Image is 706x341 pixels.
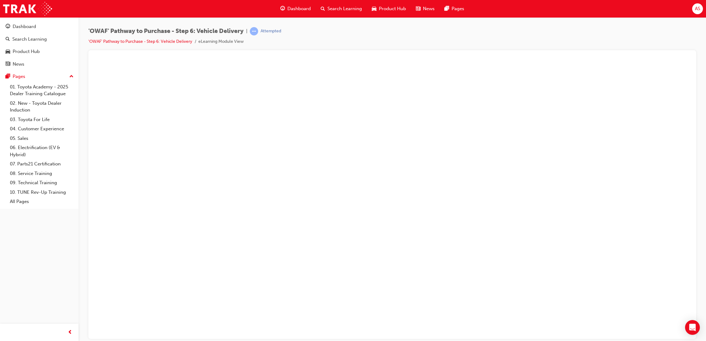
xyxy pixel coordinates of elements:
[2,59,76,70] a: News
[6,24,10,30] span: guage-icon
[198,38,244,45] li: eLearning Module View
[88,28,244,35] span: 'OWAF' Pathway to Purchase - Step 6: Vehicle Delivery
[69,73,74,81] span: up-icon
[2,46,76,57] a: Product Hub
[7,143,76,159] a: 06. Electrification (EV & Hybrid)
[6,62,10,67] span: news-icon
[13,73,25,80] div: Pages
[7,99,76,115] a: 02. New - Toyota Dealer Induction
[275,2,316,15] a: guage-iconDashboard
[287,5,311,12] span: Dashboard
[7,188,76,197] a: 10. TUNE Rev-Up Training
[321,5,325,13] span: search-icon
[246,28,247,35] span: |
[316,2,367,15] a: search-iconSearch Learning
[7,134,76,143] a: 05. Sales
[2,34,76,45] a: Search Learning
[7,82,76,99] a: 01. Toyota Academy - 2025 Dealer Training Catalogue
[695,5,700,12] span: AS
[411,2,440,15] a: news-iconNews
[685,320,700,335] div: Open Intercom Messenger
[12,36,47,43] div: Search Learning
[2,71,76,82] button: Pages
[444,5,449,13] span: pages-icon
[6,49,10,55] span: car-icon
[6,74,10,79] span: pages-icon
[416,5,420,13] span: news-icon
[7,124,76,134] a: 04. Customer Experience
[3,2,52,16] img: Trak
[692,3,703,14] button: AS
[13,23,36,30] div: Dashboard
[423,5,435,12] span: News
[7,159,76,169] a: 07. Parts21 Certification
[13,48,40,55] div: Product Hub
[250,27,258,35] span: learningRecordVerb_ATTEMPT-icon
[68,329,72,336] span: prev-icon
[7,178,76,188] a: 09. Technical Training
[327,5,362,12] span: Search Learning
[13,61,24,68] div: News
[7,197,76,206] a: All Pages
[372,5,376,13] span: car-icon
[7,115,76,124] a: 03. Toyota For Life
[440,2,469,15] a: pages-iconPages
[2,21,76,32] a: Dashboard
[6,37,10,42] span: search-icon
[88,39,192,44] a: 'OWAF' Pathway to Purchase - Step 6: Vehicle Delivery
[367,2,411,15] a: car-iconProduct Hub
[280,5,285,13] span: guage-icon
[7,169,76,178] a: 08. Service Training
[452,5,464,12] span: Pages
[261,28,281,34] div: Attempted
[2,20,76,71] button: DashboardSearch LearningProduct HubNews
[379,5,406,12] span: Product Hub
